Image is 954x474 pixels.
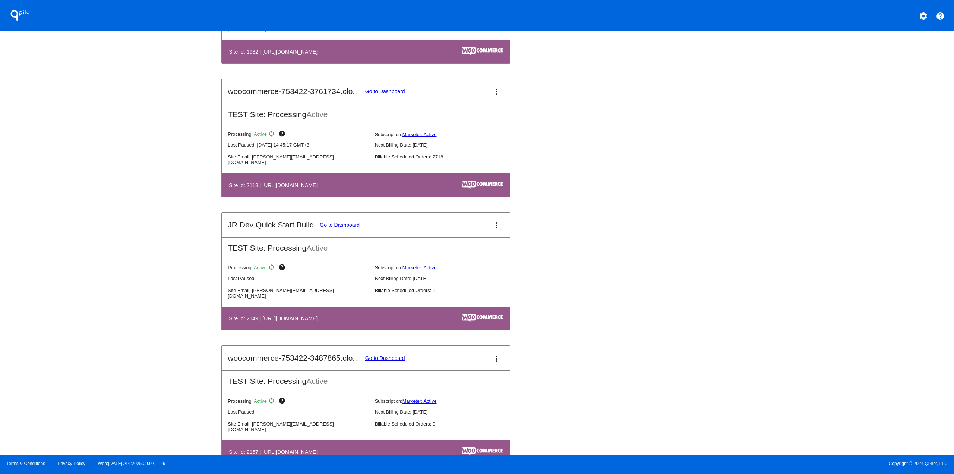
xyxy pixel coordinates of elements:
[228,421,369,432] p: Site Email: [PERSON_NAME][EMAIL_ADDRESS][DOMAIN_NAME]
[228,288,369,299] p: Site Email: [PERSON_NAME][EMAIL_ADDRESS][DOMAIN_NAME]
[306,377,328,385] span: Active
[462,181,503,189] img: c53aa0e5-ae75-48aa-9bee-956650975ee5
[228,397,369,406] p: Processing:
[228,354,359,362] h2: woocommerce-753422-3487865.clo...
[228,142,369,148] p: Last Paused: [DATE] 14:45:17 GMT+3
[306,110,328,119] span: Active
[228,276,369,281] p: Last Paused: -
[268,397,277,406] mat-icon: sync
[229,449,321,455] h4: Site Id: 2167 | [URL][DOMAIN_NAME]
[492,87,501,96] mat-icon: more_vert
[375,398,516,404] p: Subscription:
[375,132,516,137] p: Subscription:
[462,447,503,455] img: c53aa0e5-ae75-48aa-9bee-956650975ee5
[278,264,287,273] mat-icon: help
[268,130,277,139] mat-icon: sync
[375,288,516,293] p: Billable Scheduled Orders: 1
[462,47,503,55] img: c53aa0e5-ae75-48aa-9bee-956650975ee5
[6,461,45,466] a: Terms & Conditions
[375,154,516,160] p: Billable Scheduled Orders: 2718
[228,409,369,415] p: Last Paused: -
[365,88,405,94] a: Go to Dashboard
[306,244,328,252] span: Active
[483,461,948,466] span: Copyright © 2024 QPilot, LLC
[222,104,510,119] h2: TEST Site: Processing
[228,264,369,273] p: Processing:
[278,397,287,406] mat-icon: help
[222,371,510,386] h2: TEST Site: Processing
[228,154,369,165] p: Site Email: [PERSON_NAME][EMAIL_ADDRESS][DOMAIN_NAME]
[254,265,267,270] span: Active
[229,316,321,321] h4: Site Id: 2149 | [URL][DOMAIN_NAME]
[58,461,86,466] a: Privacy Policy
[375,409,516,415] p: Next Billing Date: [DATE]
[228,87,359,96] h2: woocommerce-753422-3761734.clo...
[375,421,516,427] p: Billable Scheduled Orders: 0
[375,276,516,281] p: Next Billing Date: [DATE]
[268,264,277,273] mat-icon: sync
[375,265,516,270] p: Subscription:
[228,130,369,139] p: Processing:
[402,265,437,270] a: Marketer: Active
[229,49,321,55] h4: Site Id: 1982 | [URL][DOMAIN_NAME]
[936,12,945,21] mat-icon: help
[492,354,501,363] mat-icon: more_vert
[320,222,360,228] a: Go to Dashboard
[365,355,405,361] a: Go to Dashboard
[462,314,503,322] img: c53aa0e5-ae75-48aa-9bee-956650975ee5
[222,238,510,252] h2: TEST Site: Processing
[98,461,165,466] a: Web:[DATE] API:2025.09.02.1129
[919,12,928,21] mat-icon: settings
[278,130,287,139] mat-icon: help
[402,132,437,137] a: Marketer: Active
[229,182,321,188] h4: Site Id: 2113 | [URL][DOMAIN_NAME]
[228,220,314,229] h2: JR Dev Quick Start Build
[254,132,267,137] span: Active
[6,8,36,23] h1: QPilot
[375,142,516,148] p: Next Billing Date: [DATE]
[402,398,437,404] a: Marketer: Active
[492,221,501,230] mat-icon: more_vert
[254,398,267,404] span: Active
